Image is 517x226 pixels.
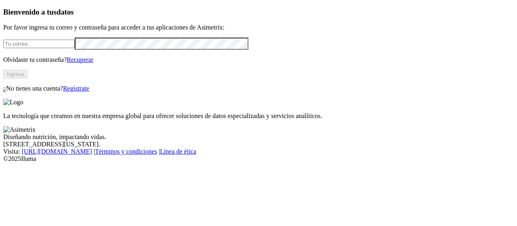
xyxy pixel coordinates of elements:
[160,148,196,155] a: Línea de ética
[57,8,74,16] span: datos
[3,85,514,92] p: ¿No tienes una cuenta?
[3,126,36,133] img: Asimetrix
[3,70,27,78] button: Ingresa
[3,155,514,163] div: © 2025 Iluma
[3,133,514,141] div: Diseñando nutrición, impactando vidas.
[67,56,93,63] a: Recuperar
[3,112,514,120] p: La tecnología que creamos en nuestra empresa global para ofrecer soluciones de datos especializad...
[3,99,23,106] img: Logo
[3,148,514,155] div: Visita : | |
[3,56,514,63] p: Olvidaste tu contraseña?
[22,148,92,155] a: [URL][DOMAIN_NAME]
[95,148,157,155] a: Términos y condiciones
[3,24,514,31] p: Por favor ingresa tu correo y contraseña para acceder a tus aplicaciones de Asimetrix:
[3,8,514,17] h3: Bienvenido a tus
[3,141,514,148] div: [STREET_ADDRESS][US_STATE].
[63,85,89,92] a: Regístrate
[3,40,75,48] input: Tu correo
